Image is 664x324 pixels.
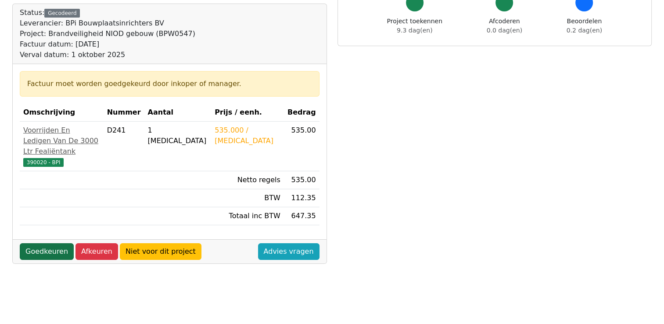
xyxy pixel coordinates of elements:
th: Nummer [104,104,144,122]
td: 647.35 [284,207,319,225]
span: 0.2 dag(en) [567,27,602,34]
div: Voorrijden En Ledigen Van De 3000 Ltr Fealiëntank [23,125,100,157]
th: Bedrag [284,104,319,122]
a: Goedkeuren [20,243,74,260]
td: BTW [211,189,284,207]
div: Project toekennen [387,17,442,35]
span: 9.3 dag(en) [397,27,432,34]
td: 112.35 [284,189,319,207]
td: D241 [104,122,144,171]
div: Project: Brandveiligheid NIOD gebouw (BPW0547) [20,29,195,39]
div: Factuur datum: [DATE] [20,39,195,50]
a: Niet voor dit project [120,243,201,260]
div: 535.000 / [MEDICAL_DATA] [215,125,280,146]
th: Prijs / eenh. [211,104,284,122]
span: 0.0 dag(en) [487,27,522,34]
div: Factuur moet worden goedgekeurd door inkoper of manager. [27,79,312,89]
div: Afcoderen [487,17,522,35]
div: Gecodeerd [44,9,80,18]
div: Status: [20,7,195,60]
td: Netto regels [211,171,284,189]
span: 390020 - BPI [23,158,64,167]
div: Beoordelen [567,17,602,35]
a: Voorrijden En Ledigen Van De 3000 Ltr Fealiëntank390020 - BPI [23,125,100,167]
td: Totaal inc BTW [211,207,284,225]
div: Leverancier: BPi Bouwplaatsinrichters BV [20,18,195,29]
div: Verval datum: 1 oktober 2025 [20,50,195,60]
td: 535.00 [284,171,319,189]
div: 1 [MEDICAL_DATA] [148,125,208,146]
th: Omschrijving [20,104,104,122]
td: 535.00 [284,122,319,171]
a: Afkeuren [75,243,118,260]
a: Advies vragen [258,243,319,260]
th: Aantal [144,104,212,122]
